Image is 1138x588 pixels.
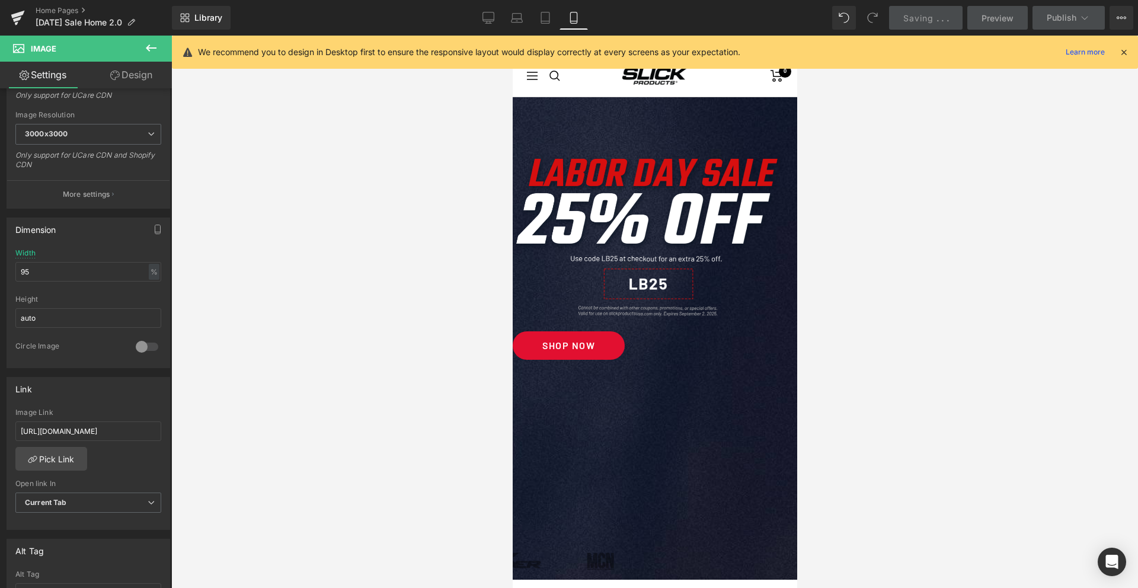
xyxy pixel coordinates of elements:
[936,13,939,23] span: .
[63,189,110,200] p: More settings
[31,44,56,53] span: Image
[1110,6,1133,30] button: More
[88,62,174,88] a: Design
[15,151,161,177] div: Only support for UCare CDN and Shopify CDN
[531,6,560,30] a: Tablet
[30,296,82,324] span: SHOP NOW
[15,218,56,235] div: Dimension
[172,6,231,30] a: New Library
[84,9,202,20] p: Free Shipping On Orders $50+
[861,6,884,30] button: Redo
[15,295,161,303] div: Height
[15,570,161,579] div: Alt Tag
[15,249,36,257] div: Width
[36,6,172,15] a: Home Pages
[266,30,279,42] cart-count: 0
[7,180,170,208] button: More settings
[36,18,122,27] span: [DATE] Sale Home 2.0
[967,6,1028,30] a: Preview
[15,539,44,556] div: Alt Tag
[15,111,161,119] div: Image Resolution
[1061,45,1110,59] a: Learn more
[1047,13,1076,23] span: Publish
[982,12,1014,24] span: Preview
[198,46,740,59] p: We recommend you to design in Desktop first to ensure the responsive layout would display correct...
[25,129,68,138] b: 3000x3000
[1098,548,1126,576] div: Open Intercom Messenger
[15,91,161,108] div: Only support for UCare CDN
[149,264,159,280] div: %
[903,13,934,23] span: Saving
[15,421,161,441] input: https://your-shop.myshopify.com
[1032,6,1105,30] button: Publish
[15,447,87,471] a: Pick Link
[15,262,161,282] input: auto
[37,35,47,46] a: Search
[474,6,503,30] a: Desktop
[15,408,161,417] div: Image Link
[15,341,124,354] div: Circle Image
[194,12,222,23] span: Library
[560,6,588,30] a: Mobile
[15,480,161,488] div: Open link In
[258,34,270,46] a: Cart
[832,6,856,30] button: Undo
[503,6,531,30] a: Laptop
[25,498,67,507] b: Current Tab
[15,308,161,328] input: auto
[15,378,32,394] div: Link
